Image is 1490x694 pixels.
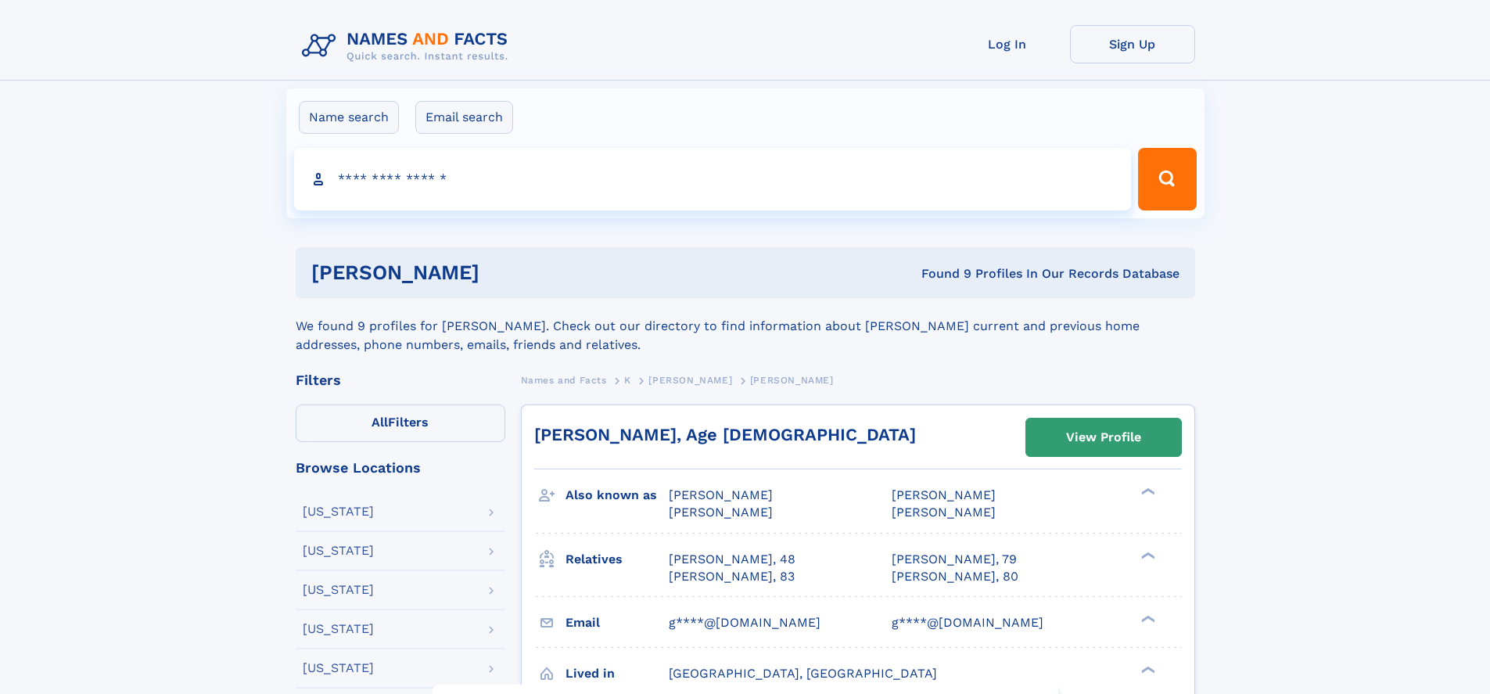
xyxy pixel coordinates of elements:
[534,425,916,444] a: [PERSON_NAME], Age [DEMOGRAPHIC_DATA]
[296,373,505,387] div: Filters
[669,568,795,585] a: [PERSON_NAME], 83
[311,263,701,282] h1: [PERSON_NAME]
[415,101,513,134] label: Email search
[945,25,1070,63] a: Log In
[1026,419,1181,456] a: View Profile
[521,370,607,390] a: Names and Facts
[892,551,1017,568] a: [PERSON_NAME], 79
[750,375,834,386] span: [PERSON_NAME]
[624,375,631,386] span: K
[1138,148,1196,210] button: Search Button
[565,609,669,636] h3: Email
[296,25,521,67] img: Logo Names and Facts
[700,265,1179,282] div: Found 9 Profiles In Our Records Database
[303,545,374,557] div: [US_STATE]
[669,666,937,681] span: [GEOGRAPHIC_DATA], [GEOGRAPHIC_DATA]
[296,298,1195,354] div: We found 9 profiles for [PERSON_NAME]. Check out our directory to find information about [PERSON_...
[296,405,505,442] label: Filters
[565,546,669,573] h3: Relatives
[669,487,773,502] span: [PERSON_NAME]
[624,370,631,390] a: K
[892,568,1018,585] a: [PERSON_NAME], 80
[892,487,996,502] span: [PERSON_NAME]
[892,505,996,520] span: [PERSON_NAME]
[565,482,669,509] h3: Also known as
[303,662,374,674] div: [US_STATE]
[296,461,505,475] div: Browse Locations
[1137,550,1156,560] div: ❯
[648,375,732,386] span: [PERSON_NAME]
[565,660,669,687] h3: Lived in
[1137,664,1156,674] div: ❯
[372,415,388,430] span: All
[1066,419,1141,455] div: View Profile
[299,101,399,134] label: Name search
[648,370,732,390] a: [PERSON_NAME]
[1137,613,1156,624] div: ❯
[303,505,374,518] div: [US_STATE]
[303,623,374,635] div: [US_STATE]
[669,551,795,568] a: [PERSON_NAME], 48
[303,584,374,596] div: [US_STATE]
[1137,487,1156,497] div: ❯
[294,148,1132,210] input: search input
[669,505,773,520] span: [PERSON_NAME]
[1070,25,1195,63] a: Sign Up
